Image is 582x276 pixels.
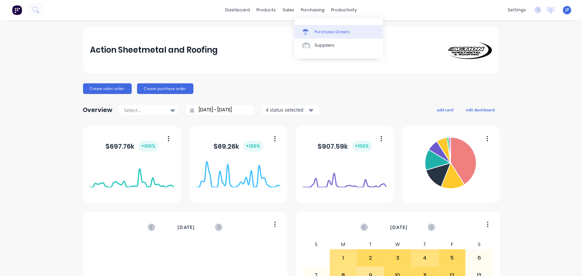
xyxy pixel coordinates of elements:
div: S [466,240,493,249]
div: W [384,240,412,249]
a: Suppliers [295,39,383,52]
img: Factory [12,5,22,15]
div: Purchase Orders [315,29,350,35]
button: edit dashboard [462,105,499,114]
div: Suppliers [315,42,335,48]
button: add card [433,105,458,114]
div: + 100 % [352,141,372,152]
div: M [330,240,357,249]
div: Overview [83,103,113,117]
button: 4 status selected [262,105,319,115]
div: + 100 % [139,141,158,152]
div: 5 [439,250,466,266]
div: F [439,240,466,249]
div: products [253,5,279,15]
div: $ 697.76k [106,141,158,152]
span: [DATE] [390,224,408,231]
div: purchasing [298,5,328,15]
img: Action Sheetmetal and Roofing [445,41,492,59]
div: T [411,240,439,249]
div: 1 [330,250,357,266]
div: sales [279,5,298,15]
button: Create purchase order [137,83,193,94]
a: Purchase Orders [295,25,383,38]
div: + 100 % [243,141,263,152]
div: T [357,240,384,249]
div: settings [504,5,529,15]
a: dashboard [222,5,253,15]
span: JP [565,7,569,13]
div: productivity [328,5,360,15]
div: 2 [357,250,384,266]
div: 3 [385,250,411,266]
div: $ 907.59k [318,141,372,152]
div: S [303,240,330,249]
span: [DATE] [177,224,195,231]
div: Action Sheetmetal and Roofing [90,43,218,57]
div: 4 [412,250,438,266]
button: Create sales order [83,83,132,94]
div: 4 status selected [266,106,308,113]
div: 6 [466,250,493,266]
div: $ 69.26k [214,141,263,152]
